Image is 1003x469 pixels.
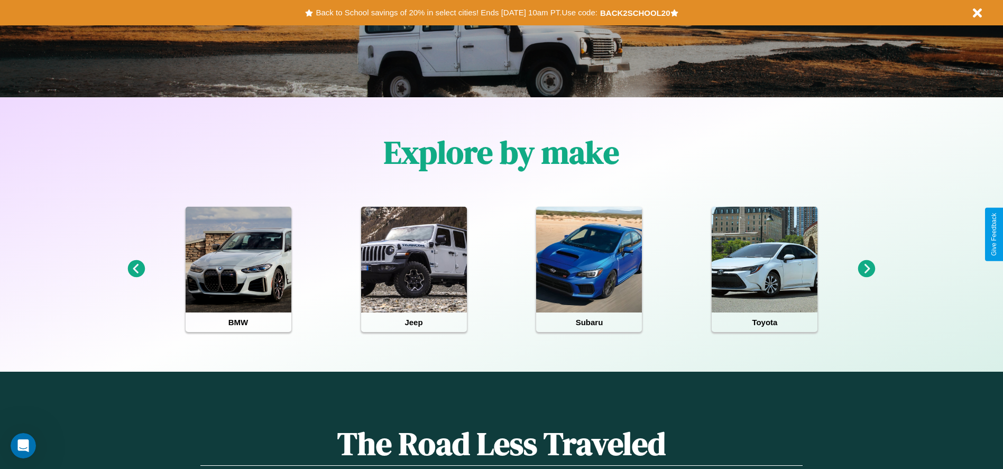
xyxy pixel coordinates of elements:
[200,422,802,466] h1: The Road Less Traveled
[313,5,600,20] button: Back to School savings of 20% in select cities! Ends [DATE] 10am PT.Use code:
[384,131,619,174] h1: Explore by make
[186,312,291,332] h4: BMW
[11,433,36,458] iframe: Intercom live chat
[536,312,642,332] h4: Subaru
[990,213,998,256] div: Give Feedback
[361,312,467,332] h4: Jeep
[712,312,817,332] h4: Toyota
[600,8,670,17] b: BACK2SCHOOL20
